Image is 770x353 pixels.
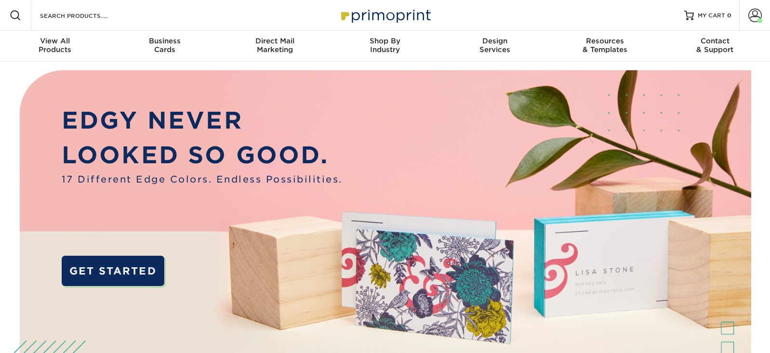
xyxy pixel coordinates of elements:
[550,31,660,62] a: Resources& Templates
[220,37,330,45] span: Direct Mail
[440,31,550,62] a: DesignServices
[39,10,133,21] input: SEARCH PRODUCTS.....
[110,31,220,62] a: BusinessCards
[337,5,433,26] img: Primoprint
[220,31,330,62] a: Direct MailMarketing
[110,37,220,45] span: Business
[62,256,164,286] a: GET STARTED
[330,37,440,54] div: Industry
[550,37,660,45] span: Resources
[660,31,770,62] a: Contact& Support
[698,12,725,20] span: MY CART
[330,37,440,45] span: Shop By
[440,37,550,54] div: Services
[727,12,731,19] span: 0
[220,37,330,54] div: Marketing
[660,37,770,54] div: & Support
[330,31,440,62] a: Shop ByIndustry
[62,173,343,187] span: 17 Different Edge Colors. Endless Possibilities.
[62,104,343,138] p: EDGY NEVER
[110,37,220,54] div: Cards
[660,37,770,45] span: Contact
[62,138,343,173] p: LOOKED SO GOOD.
[440,37,550,45] span: Design
[550,37,660,54] div: & Templates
